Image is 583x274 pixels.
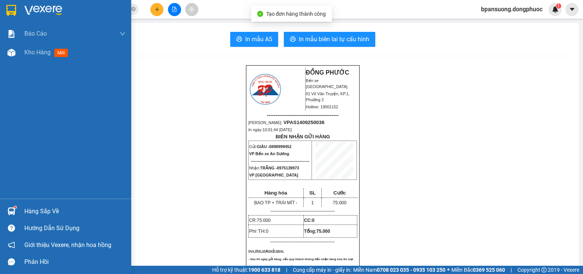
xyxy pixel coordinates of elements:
[451,266,505,274] span: Miền Bắc
[248,249,284,253] span: Quy định nhận/gửi hàng:
[3,4,36,37] img: logo
[245,34,272,44] span: In mẫu A5
[312,218,315,223] span: 0
[249,144,291,149] span: Gửi:
[306,105,339,109] span: Hotline: 19001152
[254,200,297,205] span: BAO TP + TRÁI MÍT -
[59,4,103,10] strong: ĐỒNG PHƯỚC
[168,3,181,16] button: file-add
[120,31,126,37] span: down
[276,134,330,139] strong: BIÊN NHẬN GỬI HÀNG
[248,120,324,125] span: [PERSON_NAME]:
[2,54,46,59] span: In ngày:
[16,54,46,59] span: 18:52:36 [DATE]
[473,267,505,273] strong: 0369 525 060
[7,30,15,38] img: solution-icon
[306,69,349,76] strong: ĐỒNG PHƯỚC
[541,267,547,273] span: copyright
[304,218,315,223] strong: CC:
[311,200,314,205] span: 1
[569,6,576,13] span: caret-down
[377,267,445,273] strong: 0708 023 035 - 0935 103 250
[54,49,68,57] span: mới
[8,258,15,265] span: message
[557,3,560,9] span: 1
[248,267,280,273] strong: 1900 633 818
[249,218,270,223] span: CR:
[266,229,268,234] span: 0
[7,207,15,215] img: warehouse-icon
[131,7,136,11] span: close-circle
[333,190,346,196] span: Cước
[260,166,299,170] span: TRẮNG -
[316,229,330,234] span: 75.000
[230,32,278,47] button: printerIn mẫu A5
[284,32,375,47] button: printerIn mẫu biên lai tự cấu hình
[131,6,136,13] span: close-circle
[266,11,326,17] span: Tạo đơn hàng thành công
[249,73,282,106] img: logo
[37,48,78,53] span: VPAS1309250144
[306,78,348,89] span: Bến xe [GEOGRAPHIC_DATA]
[299,34,369,44] span: In mẫu biên lai tự cấu hình
[249,151,289,156] span: VP Bến xe An Sương
[257,218,271,223] span: 75.000
[7,49,15,57] img: warehouse-icon
[257,11,263,17] span: check-circle
[249,166,299,170] span: Nhận:
[511,266,512,274] span: |
[24,206,126,217] div: Hàng sắp về
[264,190,287,196] span: Hàng hóa
[24,240,111,250] span: Giới thiệu Vexere, nhận hoa hồng
[185,3,198,16] button: aim
[286,266,287,274] span: |
[257,144,291,149] span: GIÀU -
[24,256,126,268] div: Phản hồi
[14,206,16,208] sup: 1
[447,268,450,271] span: ⚪️
[249,228,268,234] span: Phí TH:
[248,208,357,214] p: -------------------------------------------
[59,33,92,38] span: Hotline: 19001152
[267,112,339,118] span: -----------------------------------------
[189,7,194,12] span: aim
[565,3,579,16] button: caret-down
[150,3,163,16] button: plus
[475,4,549,14] span: bpansuong.dongphuoc
[24,29,47,38] span: Báo cáo
[212,266,280,274] span: Hỗ trợ kỹ thuật:
[8,225,15,232] span: question-circle
[24,49,51,56] span: Kho hàng
[20,40,92,46] span: -----------------------------------------
[251,159,309,163] span: --------------------------------------------
[154,7,160,12] span: plus
[248,258,353,269] span: - Sau 03 ngày gửi hàng, nếu quý khách không đến nhận hàng hóa thì mọi khiếu nại công ty sẽ không ...
[353,266,445,274] span: Miền Nam
[556,3,561,9] sup: 1
[277,166,299,170] span: 0975139973
[283,120,324,125] span: VPAS1409250036
[172,7,177,12] span: file-add
[2,48,78,53] span: [PERSON_NAME]:
[248,127,292,132] span: In ngày:
[304,229,330,234] span: Tổng:
[309,190,316,196] span: SL
[293,266,351,274] span: Cung cấp máy in - giấy in:
[24,223,126,234] div: Hướng dẫn sử dụng
[269,144,291,149] span: 0898999452
[306,91,350,102] span: 01 Võ Văn Truyện, KP.1, Phường 2
[59,22,103,32] span: 01 Võ Văn Truyện, KP.1, Phường 2
[552,6,559,13] img: icon-new-feature
[6,5,16,16] img: logo-vxr
[262,127,292,132] span: 10:01:44 [DATE]
[249,173,298,177] span: VP [GEOGRAPHIC_DATA]
[333,200,347,205] span: 75.000
[59,12,101,21] span: Bến xe [GEOGRAPHIC_DATA]
[290,36,296,43] span: printer
[248,239,357,245] p: -------------------------------------------
[236,36,242,43] span: printer
[8,241,15,249] span: notification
